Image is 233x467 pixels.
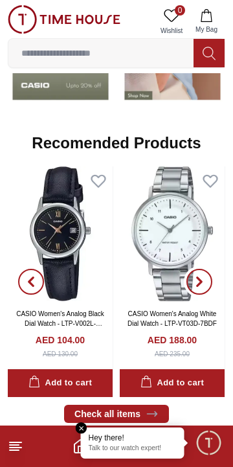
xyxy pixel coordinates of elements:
[155,349,190,359] div: AED 235.00
[155,26,188,36] span: Wishlist
[28,376,92,391] div: Add to cart
[8,5,120,34] img: ...
[32,133,201,154] h2: Recomended Products
[64,405,169,423] a: Check all items
[76,422,87,434] em: Close tooltip
[72,439,88,454] a: Home
[155,5,188,38] a: 0Wishlist
[36,334,85,347] h4: AED 104.00
[120,166,225,301] img: CASIO Women's Analog White Dial Watch - LTP-VT03D-7BDF
[8,166,113,301] img: CASIO Women's Analog Black Dial Watch - LTP-V002L-1B3UDF
[140,376,204,391] div: Add to cart
[120,369,225,397] button: Add to cart
[43,349,78,359] div: AED 130.00
[188,5,225,38] button: My Bag
[175,5,185,16] span: 0
[16,310,104,337] a: CASIO Women's Analog Black Dial Watch - LTP-V002L-1B3UDF
[89,444,177,453] p: Talk to our watch expert!
[190,25,223,34] span: My Bag
[195,429,223,457] div: Chat Widget
[89,433,177,443] div: Hey there!
[8,369,113,397] button: Add to cart
[128,310,217,327] a: CASIO Women's Analog White Dial Watch - LTP-VT03D-7BDF
[148,334,197,347] h4: AED 188.00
